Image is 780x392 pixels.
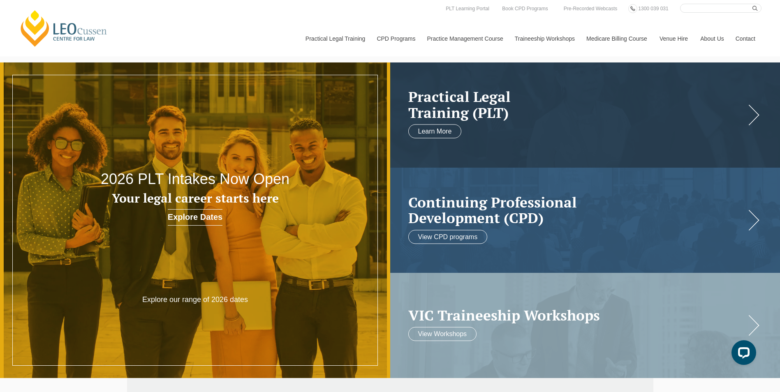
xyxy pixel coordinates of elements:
h2: 2026 PLT Intakes Now Open [78,171,312,187]
a: Practical Legal Training [299,21,371,56]
a: CPD Programs [370,21,421,56]
a: PLT Learning Portal [444,4,491,13]
a: View Workshops [408,327,477,341]
a: Practical LegalTraining (PLT) [408,89,746,120]
a: Contact [729,21,761,56]
span: 1300 039 031 [638,6,668,12]
a: 1300 039 031 [636,4,670,13]
h2: Practical Legal Training (PLT) [408,89,746,120]
h3: Your legal career starts here [78,191,312,205]
a: Learn More [408,125,462,138]
a: [PERSON_NAME] Centre for Law [19,9,109,48]
iframe: LiveChat chat widget [725,337,759,371]
a: View CPD programs [408,230,488,244]
h2: Continuing Professional Development (CPD) [408,194,746,226]
a: VIC Traineeship Workshops [408,307,746,323]
a: Venue Hire [653,21,694,56]
a: Book CPD Programs [500,4,550,13]
p: Explore our range of 2026 dates [117,295,273,304]
a: Medicare Billing Course [580,21,653,56]
a: Pre-Recorded Webcasts [562,4,620,13]
a: Explore Dates [168,209,222,226]
a: About Us [694,21,729,56]
a: Traineeship Workshops [509,21,580,56]
a: Practice Management Course [421,21,509,56]
a: Continuing ProfessionalDevelopment (CPD) [408,194,746,226]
